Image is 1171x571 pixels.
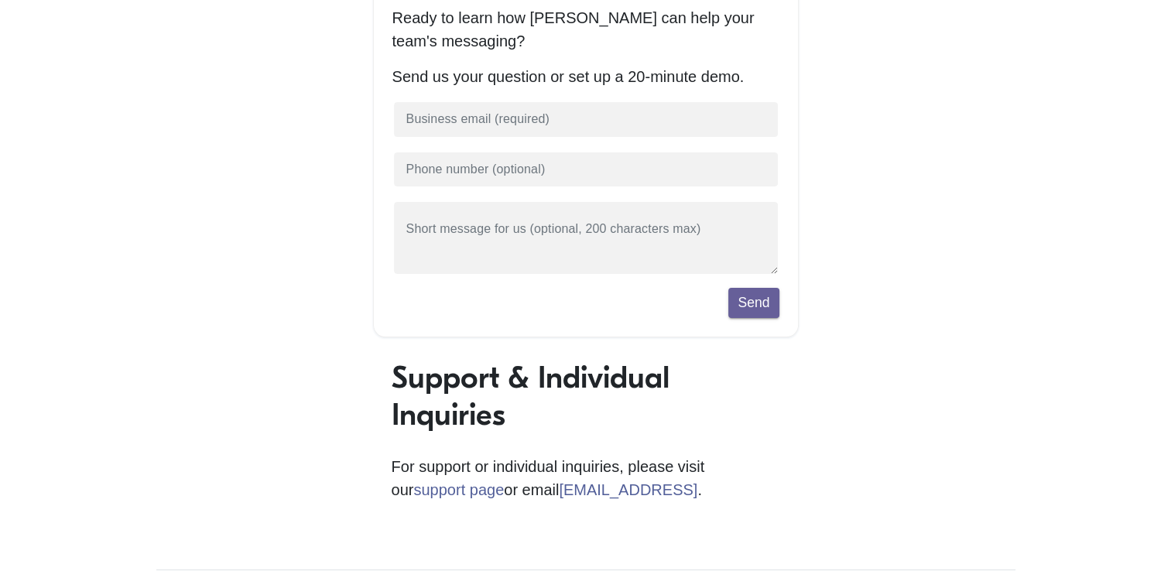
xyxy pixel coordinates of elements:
[728,288,779,317] button: Send
[392,101,779,138] input: Business email (required)
[392,455,780,501] p: For support or individual inquiries, please visit our or email .
[559,481,697,498] a: [EMAIL_ADDRESS]
[392,6,779,53] p: Ready to learn how [PERSON_NAME] can help your team's messaging?
[413,481,504,498] a: support page
[392,359,780,433] h1: Support & Individual Inquiries
[392,65,779,88] p: Send us your question or set up a 20-minute demo.
[392,151,779,189] input: Phone number (optional)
